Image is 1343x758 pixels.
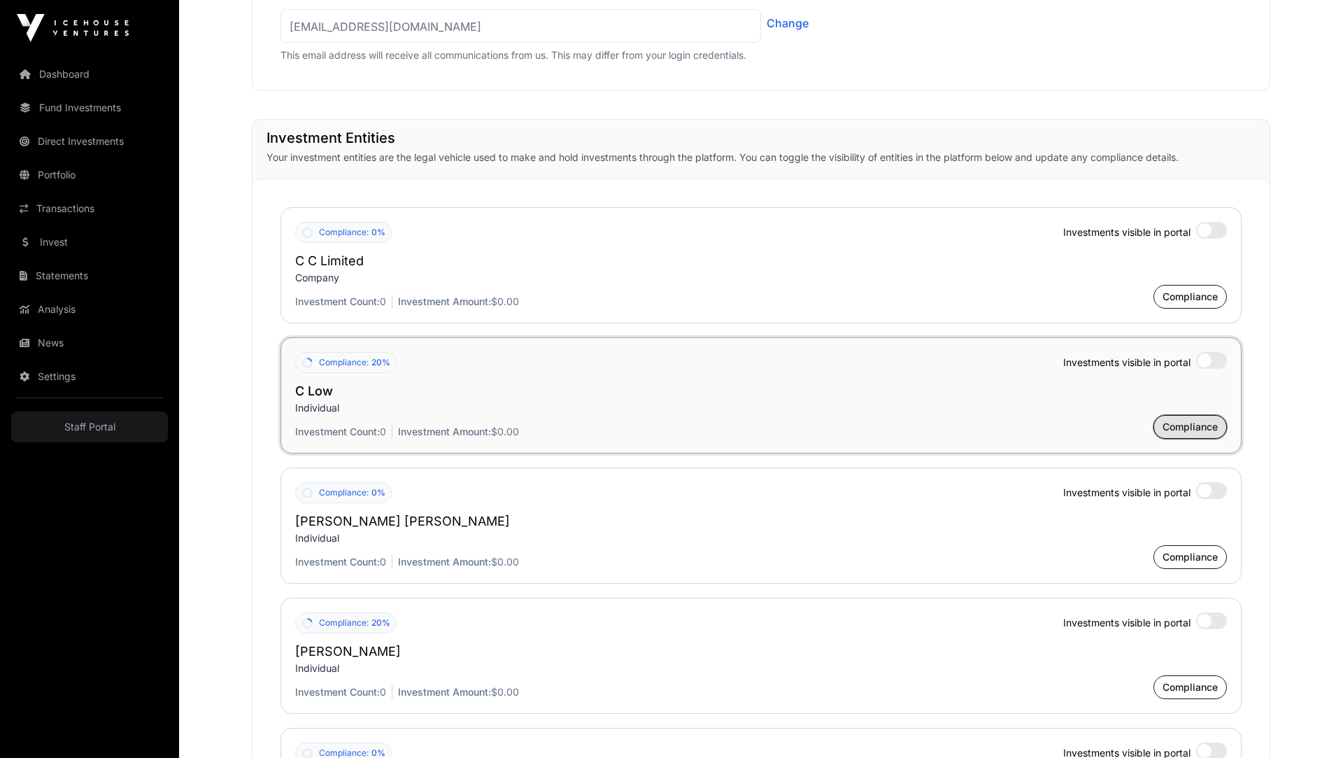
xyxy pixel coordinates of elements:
a: Transactions [11,193,168,224]
p: $0.00 [398,295,519,309]
a: Portfolio [11,160,168,190]
a: Dashboard [11,59,168,90]
span: Compliance [1163,290,1218,304]
iframe: Chat Widget [1273,691,1343,758]
span: Investments visible in portal [1063,616,1191,630]
span: Compliance: [319,617,369,629]
span: Compliance [1163,550,1218,564]
a: Analysis [11,294,168,325]
span: Investment Count: [295,686,380,698]
span: Compliance [1163,680,1218,694]
p: Company [295,271,1227,285]
p: $0.00 [398,425,519,439]
p: 0 [295,295,392,309]
span: Compliance: [319,227,369,238]
span: Investment Amount: [398,686,491,698]
p: 0 [295,555,392,569]
span: Compliance: [319,357,369,368]
p: 0 [295,685,392,699]
a: Invest [11,227,168,258]
a: Direct Investments [11,126,168,157]
span: Investment Amount: [398,556,491,568]
span: Investments visible in portal [1063,486,1191,500]
button: Compliance [1153,675,1227,699]
h1: Investment Entities [267,128,1256,148]
h2: C Low [295,381,1227,401]
a: Settings [11,361,168,392]
button: Compliance [1153,415,1227,439]
a: Staff Portal [11,412,168,442]
span: Investment Amount: [398,295,491,307]
span: 0% [371,227,385,238]
p: $0.00 [398,685,519,699]
a: Statements [11,260,168,291]
p: Individual [295,661,1227,675]
p: [EMAIL_ADDRESS][DOMAIN_NAME] [280,9,761,43]
span: Compliance [1163,420,1218,434]
span: Compliance: [319,487,369,498]
span: Investment Count: [295,556,380,568]
p: 0 [295,425,392,439]
span: Investment Count: [295,426,380,437]
button: Compliance [1153,285,1227,309]
a: Compliance [1153,554,1227,568]
a: News [11,328,168,358]
button: Compliance [1153,545,1227,569]
a: Compliance [1153,684,1227,698]
p: Your investment entities are the legal vehicle used to make and hold investments through the plat... [267,150,1256,164]
span: Investments visible in portal [1063,225,1191,239]
p: Individual [295,401,1227,415]
span: 20% [371,617,390,629]
h2: C C Limited [295,251,1227,271]
span: Investment Amount: [398,426,491,437]
p: This email address will receive all communications from us. This may differ from your login crede... [280,48,1242,62]
a: Change [767,15,809,31]
h2: [PERSON_NAME] [295,642,1227,661]
span: 0% [371,487,385,498]
img: Icehouse Ventures Logo [17,14,129,42]
span: 20% [371,357,390,368]
a: Compliance [1153,423,1227,437]
p: $0.00 [398,555,519,569]
p: Individual [295,531,1227,545]
span: Investments visible in portal [1063,356,1191,370]
a: Compliance [1153,293,1227,307]
span: Investment Count: [295,295,380,307]
h2: [PERSON_NAME] [PERSON_NAME] [295,512,1227,531]
a: Fund Investments [11,92,168,123]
